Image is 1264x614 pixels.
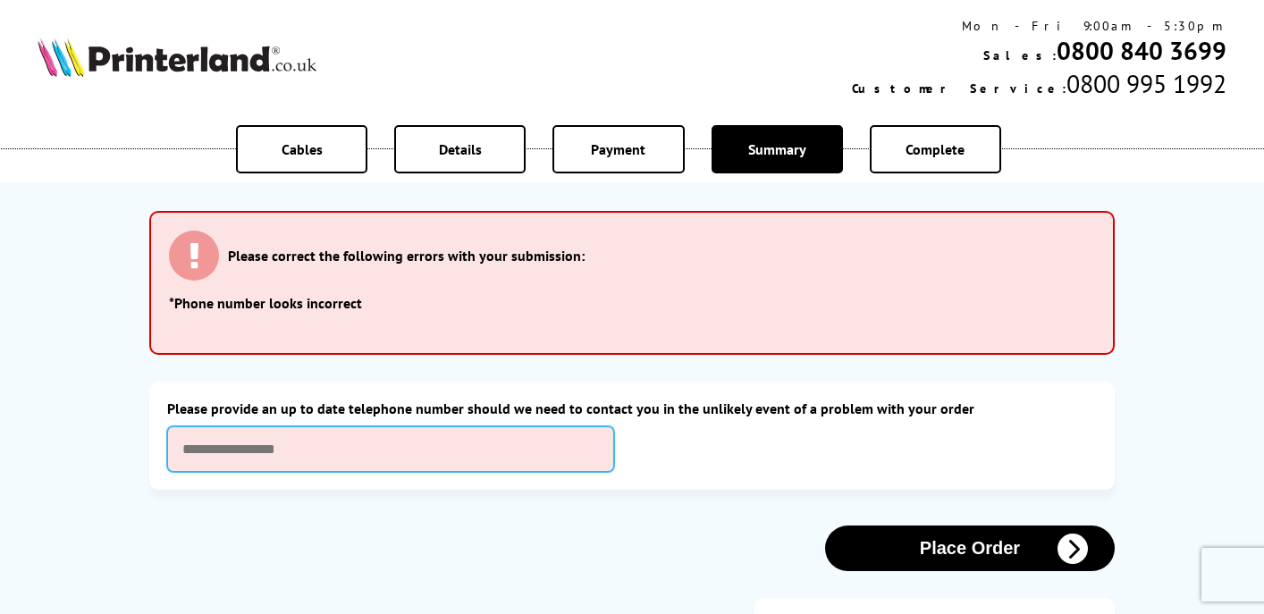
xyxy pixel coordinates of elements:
[852,80,1066,97] span: Customer Service:
[38,38,316,77] img: Printerland Logo
[282,140,323,158] span: Cables
[906,140,965,158] span: Complete
[748,140,806,158] span: Summary
[983,47,1057,63] span: Sales:
[228,247,585,265] h3: Please correct the following errors with your submission:
[167,400,1097,417] label: Please provide an up to date telephone number should we need to contact you in the unlikely event...
[1057,34,1226,67] a: 0800 840 3699
[852,18,1226,34] div: Mon - Fri 9:00am - 5:30pm
[169,294,1095,312] li: *Phone number looks incorrect
[591,140,645,158] span: Payment
[825,526,1115,571] button: Place Order
[439,140,482,158] span: Details
[1066,67,1226,100] span: 0800 995 1992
